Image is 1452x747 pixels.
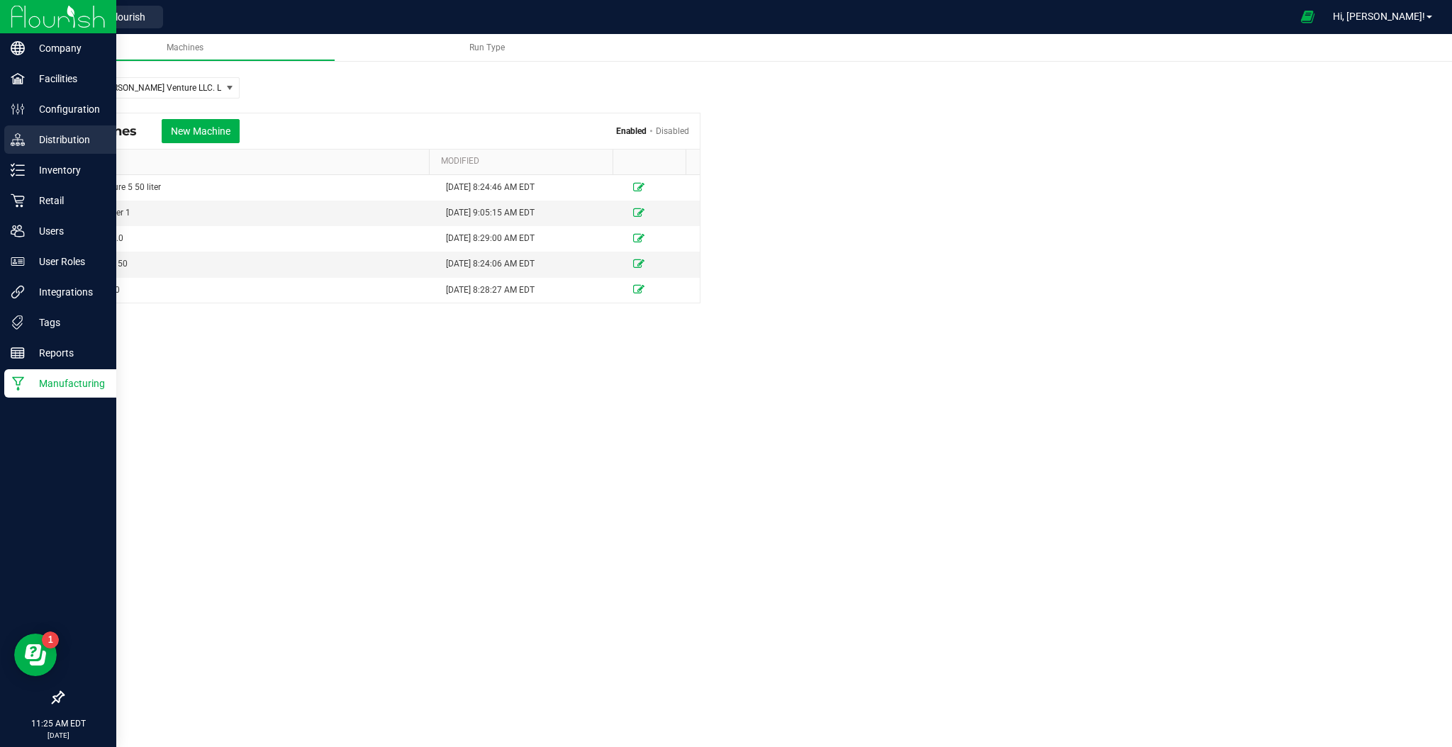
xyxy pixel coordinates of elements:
[11,193,25,208] inline-svg: Retail
[25,314,110,331] p: Tags
[167,43,203,52] span: Machines
[11,285,25,299] inline-svg: Integrations
[63,175,437,201] td: COMERG Pure 5 50 liter
[446,283,616,297] div: [DATE] 8:28:27 AM EDT
[63,226,437,252] td: Jet Fueler 3.0
[25,162,110,179] p: Inventory
[633,182,644,192] a: Edit Machine
[63,78,221,98] span: Green [PERSON_NAME] Venture LLC. License#:OCM-PROC-24-000089
[25,192,110,209] p: Retail
[11,41,25,55] inline-svg: Company
[14,634,57,676] iframe: Resource center
[11,72,25,86] inline-svg: Facilities
[446,206,616,220] div: [DATE] 9:05:15 AM EDT
[11,254,25,269] inline-svg: User Roles
[1292,3,1324,30] span: Open Ecommerce Menu
[25,101,110,118] p: Configuration
[633,285,644,295] a: Edit Machine
[441,156,608,167] a: MODIFIEDSortable
[11,163,25,177] inline-svg: Inventory
[11,133,25,147] inline-svg: Distribution
[162,119,240,143] button: New Machine
[633,208,644,218] a: Edit Machine
[1333,11,1425,22] span: Hi, [PERSON_NAME]!
[6,730,110,741] p: [DATE]
[25,283,110,301] p: Integrations
[25,253,110,270] p: User Roles
[63,201,437,226] td: Homogenizer 1
[624,156,681,167] a: Sortable
[656,126,689,136] a: Disabled
[11,376,25,391] inline-svg: Manufacturing
[74,156,424,167] a: NAMESortable
[11,102,25,116] inline-svg: Configuration
[25,375,110,392] p: Manufacturing
[25,344,110,361] p: Reports
[6,717,110,730] p: 11:25 AM EDT
[25,70,110,87] p: Facilities
[446,181,616,194] div: [DATE] 8:24:46 AM EDT
[446,232,616,245] div: [DATE] 8:29:00 AM EDT
[63,278,437,303] td: Vape Jet 4.0
[11,224,25,238] inline-svg: Users
[633,233,644,243] a: Edit Machine
[446,257,616,271] div: [DATE] 8:24:06 AM EDT
[616,126,647,136] a: Enabled
[11,346,25,360] inline-svg: Reports
[25,40,110,57] p: Company
[42,631,59,648] iframe: Resource center unread badge
[63,252,437,277] td: PreRoll-ER 150
[633,259,644,269] a: Edit Machine
[25,223,110,240] p: Users
[469,43,505,52] span: Run Type
[25,131,110,148] p: Distribution
[11,315,25,330] inline-svg: Tags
